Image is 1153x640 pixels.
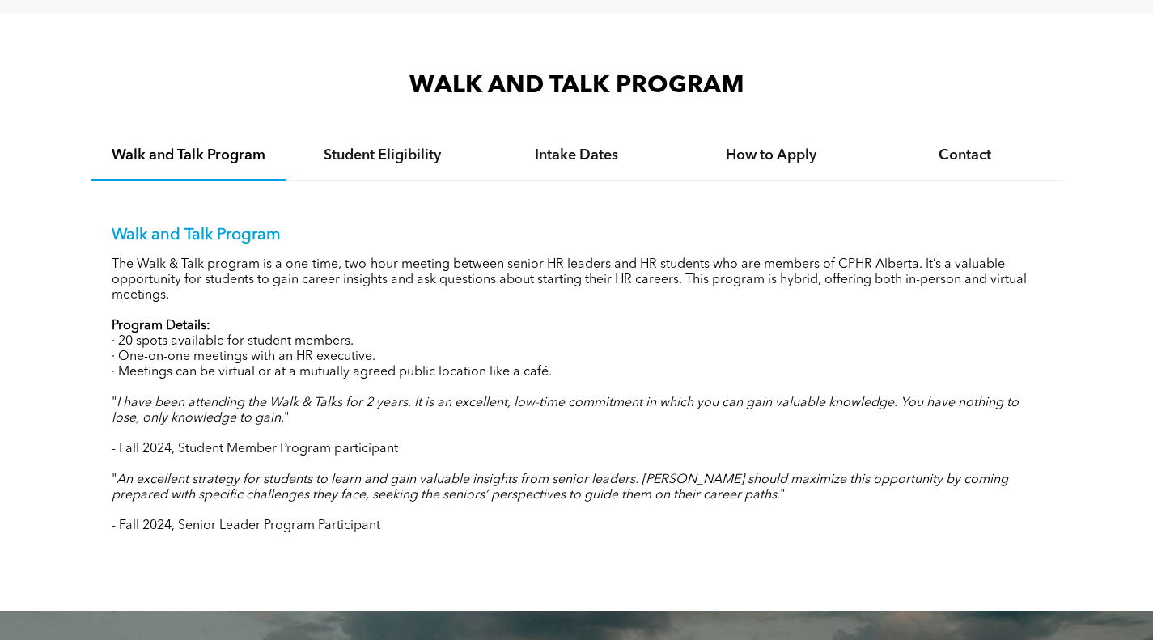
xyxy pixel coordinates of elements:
span: WALK AND TALK PROGRAM [409,74,744,98]
p: The Walk & Talk program is a one-time, two-hour meeting between senior HR leaders and HR students... [112,257,1042,303]
p: · Meetings can be virtual or at a mutually agreed public location like a café. [112,365,1042,380]
h4: How to Apply [689,146,854,164]
h4: Intake Dates [494,146,659,164]
h4: Walk and Talk Program [106,146,271,164]
h4: Contact [883,146,1048,164]
h4: Student Eligibility [300,146,465,164]
p: " " [112,473,1042,503]
p: Walk and Talk Program [112,226,1042,245]
em: An excellent strategy for students to learn and gain valuable insights from senior leaders. [PERS... [112,473,1008,502]
p: · 20 spots available for student members. [112,334,1042,350]
p: · One-on-one meetings with an HR executive. [112,350,1042,365]
em: I have been attending the Walk & Talks for 2 years. It is an excellent, low-time commitment in wh... [112,396,1019,425]
p: " " [112,396,1042,426]
p: - Fall 2024, Student Member Program participant [112,442,1042,457]
p: - Fall 2024, Senior Leader Program Participant [112,519,1042,534]
strong: Program Details: [112,320,210,333]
